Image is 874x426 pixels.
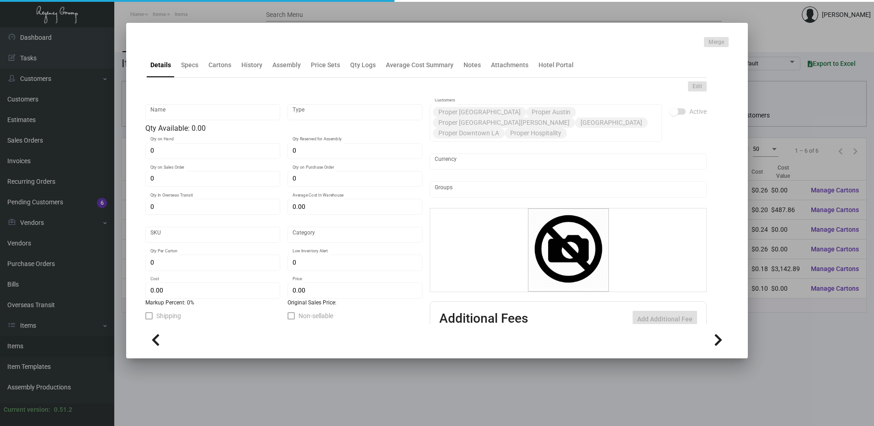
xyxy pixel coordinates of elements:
[569,130,657,137] input: Add new..
[386,60,453,70] div: Average Cost Summary
[505,128,567,138] mat-chip: Proper Hospitality
[689,106,707,117] span: Active
[433,107,526,117] mat-chip: Proper [GEOGRAPHIC_DATA]
[709,38,724,46] span: Merge
[433,117,575,128] mat-chip: Proper [GEOGRAPHIC_DATA][PERSON_NAME]
[145,123,422,134] div: Qty Available: 0.00
[350,60,376,70] div: Qty Logs
[156,310,181,321] span: Shipping
[693,83,702,91] span: Edit
[241,60,262,70] div: History
[433,128,505,138] mat-chip: Proper Downtown LA
[272,60,301,70] div: Assembly
[538,60,574,70] div: Hotel Portal
[688,81,707,91] button: Edit
[4,405,50,415] div: Current version:
[575,117,648,128] mat-chip: [GEOGRAPHIC_DATA]
[181,60,198,70] div: Specs
[439,311,528,327] h2: Additional Fees
[435,186,702,193] input: Add new..
[491,60,528,70] div: Attachments
[637,315,693,323] span: Add Additional Fee
[54,405,72,415] div: 0.51.2
[298,310,333,321] span: Non-sellable
[311,60,340,70] div: Price Sets
[464,60,481,70] div: Notes
[208,60,231,70] div: Cartons
[150,60,171,70] div: Details
[704,37,729,47] button: Merge
[633,311,697,327] button: Add Additional Fee
[526,107,576,117] mat-chip: Proper Austin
